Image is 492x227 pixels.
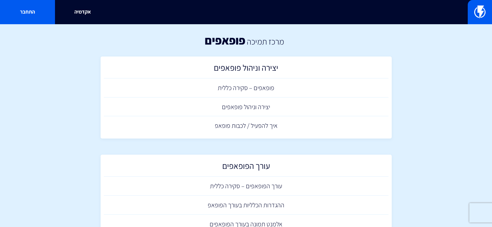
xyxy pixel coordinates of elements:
a: מרכז תמיכה [247,36,284,47]
a: איך להפעיל / לכבות פופאפ [104,116,388,135]
h2: יצירה וניהול פופאפים [107,63,385,76]
a: ההגדרות הכלליות בעורך הפופאפ [104,196,388,215]
a: יצירה וניהול פופאפים [104,60,388,79]
a: יצירה וניהול פופאפים [104,98,388,117]
h2: עורך הפופאפים [107,161,385,174]
a: עורך הפופאפים – סקירה כללית [104,177,388,196]
h1: פופאפים [205,34,245,47]
input: חיפוש מהיר... [101,5,392,20]
a: עורך הפופאפים [104,158,388,177]
a: פופאפים – סקירה כללית [104,78,388,98]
